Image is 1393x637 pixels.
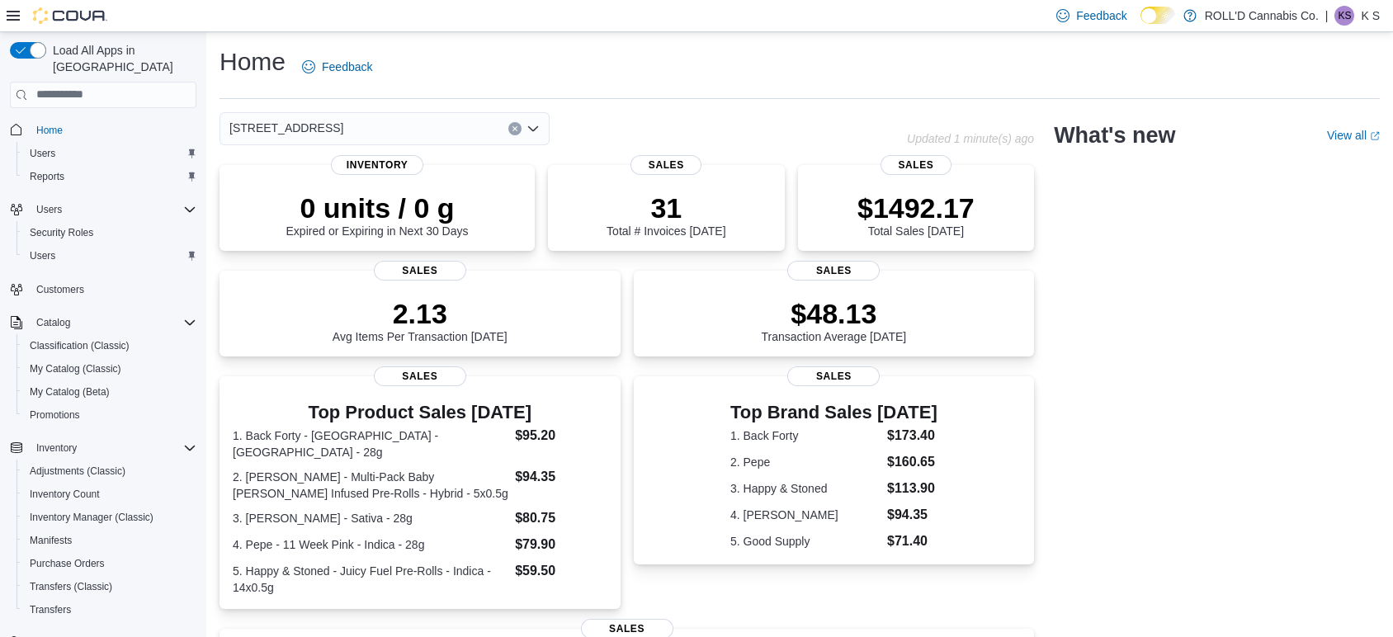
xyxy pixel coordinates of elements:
[23,405,87,425] a: Promotions
[887,479,937,498] dd: $113.90
[233,427,508,460] dt: 1. Back Forty - [GEOGRAPHIC_DATA] - [GEOGRAPHIC_DATA] - 28g
[730,507,881,523] dt: 4. [PERSON_NAME]
[857,191,975,224] p: $1492.17
[23,144,62,163] a: Users
[23,246,196,266] span: Users
[857,191,975,238] div: Total Sales [DATE]
[515,508,607,528] dd: $80.75
[30,603,71,616] span: Transfers
[17,575,203,598] button: Transfers (Classic)
[30,313,196,333] span: Catalog
[1076,7,1126,24] span: Feedback
[23,461,196,481] span: Adjustments (Classic)
[730,403,937,422] h3: Top Brand Sales [DATE]
[233,563,508,596] dt: 5. Happy & Stoned - Juicy Fuel Pre-Rolls - Indica - 14x0.5g
[730,533,881,550] dt: 5. Good Supply
[30,339,130,352] span: Classification (Classic)
[30,362,121,375] span: My Catalog (Classic)
[887,452,937,472] dd: $160.65
[630,155,701,175] span: Sales
[23,359,196,379] span: My Catalog (Classic)
[30,534,72,547] span: Manifests
[3,277,203,301] button: Customers
[17,403,203,427] button: Promotions
[1361,6,1380,26] p: K S
[23,554,196,573] span: Purchase Orders
[30,120,69,140] a: Home
[36,316,70,329] span: Catalog
[515,426,607,446] dd: $95.20
[887,505,937,525] dd: $94.35
[374,261,466,281] span: Sales
[331,155,423,175] span: Inventory
[30,249,55,262] span: Users
[374,366,466,386] span: Sales
[23,531,78,550] a: Manifests
[1370,131,1380,141] svg: External link
[23,382,116,402] a: My Catalog (Beta)
[17,221,203,244] button: Security Roles
[36,203,62,216] span: Users
[23,167,196,186] span: Reports
[887,426,937,446] dd: $173.40
[17,357,203,380] button: My Catalog (Classic)
[23,382,196,402] span: My Catalog (Beta)
[30,170,64,183] span: Reports
[30,511,153,524] span: Inventory Manager (Classic)
[286,191,469,224] p: 0 units / 0 g
[3,198,203,221] button: Users
[17,142,203,165] button: Users
[33,7,107,24] img: Cova
[23,531,196,550] span: Manifests
[23,223,100,243] a: Security Roles
[36,283,84,296] span: Customers
[3,118,203,142] button: Home
[36,441,77,455] span: Inventory
[23,484,196,504] span: Inventory Count
[1338,6,1351,26] span: KS
[881,155,951,175] span: Sales
[30,557,105,570] span: Purchase Orders
[17,460,203,483] button: Adjustments (Classic)
[1205,6,1319,26] p: ROLL'D Cannabis Co.
[286,191,469,238] div: Expired or Expiring in Next 30 Days
[1054,122,1175,149] h2: What's new
[3,311,203,334] button: Catalog
[17,506,203,529] button: Inventory Manager (Classic)
[233,469,508,502] dt: 2. [PERSON_NAME] - Multi-Pack Baby [PERSON_NAME] Infused Pre-Rolls - Hybrid - 5x0.5g
[295,50,379,83] a: Feedback
[1140,7,1175,24] input: Dark Mode
[23,461,132,481] a: Adjustments (Classic)
[17,334,203,357] button: Classification (Classic)
[887,531,937,551] dd: $71.40
[17,552,203,575] button: Purchase Orders
[30,438,83,458] button: Inventory
[23,577,196,597] span: Transfers (Classic)
[23,600,78,620] a: Transfers
[23,223,196,243] span: Security Roles
[787,366,880,386] span: Sales
[229,118,343,138] span: [STREET_ADDRESS]
[23,507,196,527] span: Inventory Manager (Classic)
[17,598,203,621] button: Transfers
[1325,6,1329,26] p: |
[17,380,203,403] button: My Catalog (Beta)
[233,536,508,553] dt: 4. Pepe - 11 Week Pink - Indica - 28g
[30,580,112,593] span: Transfers (Classic)
[30,280,91,300] a: Customers
[730,454,881,470] dt: 2. Pepe
[30,120,196,140] span: Home
[508,122,522,135] button: Clear input
[1327,129,1380,142] a: View allExternal link
[23,336,136,356] a: Classification (Classic)
[46,42,196,75] span: Load All Apps in [GEOGRAPHIC_DATA]
[17,244,203,267] button: Users
[23,144,196,163] span: Users
[30,408,80,422] span: Promotions
[322,59,372,75] span: Feedback
[30,200,68,219] button: Users
[233,403,607,422] h3: Top Product Sales [DATE]
[23,167,71,186] a: Reports
[23,577,119,597] a: Transfers (Classic)
[23,484,106,504] a: Inventory Count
